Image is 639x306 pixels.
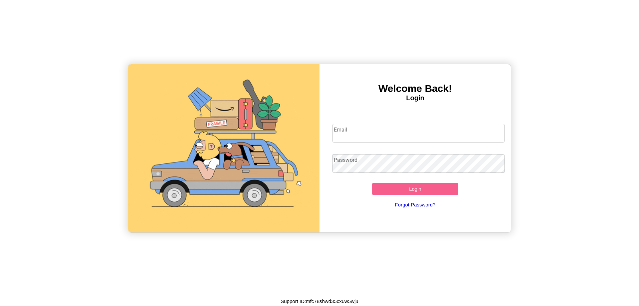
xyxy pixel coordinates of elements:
[372,183,458,195] button: Login
[281,297,358,306] p: Support ID: mfc78shwd35cx6w5wju
[128,64,319,232] img: gif
[329,195,502,214] a: Forgot Password?
[319,83,511,94] h3: Welcome Back!
[319,94,511,102] h4: Login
